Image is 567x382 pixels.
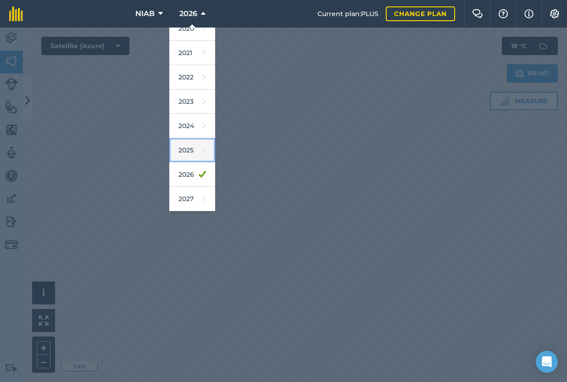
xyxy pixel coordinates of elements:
span: 2026 [179,8,197,19]
a: 2024 [169,114,215,138]
a: 2022 [169,65,215,90]
img: A cog icon [549,9,560,18]
img: fieldmargin Logo [9,6,23,21]
a: 2020 [169,17,215,41]
a: 2021 [169,41,215,65]
div: Open Intercom Messenger [536,351,558,373]
span: Current plan : PLUS [317,9,378,19]
span: NIAB [135,8,155,19]
img: A question mark icon [498,9,509,18]
a: 2027 [169,187,215,211]
img: Two speech bubbles overlapping with the left bubble in the forefront [472,9,483,18]
a: 2025 [169,138,215,163]
img: svg+xml;base64,PHN2ZyB4bWxucz0iaHR0cDovL3d3dy53My5vcmcvMjAwMC9zdmciIHdpZHRoPSIxNyIgaGVpZ2h0PSIxNy... [524,8,534,19]
a: 2023 [169,90,215,114]
a: 2026 [169,163,215,187]
a: Change plan [386,6,455,21]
